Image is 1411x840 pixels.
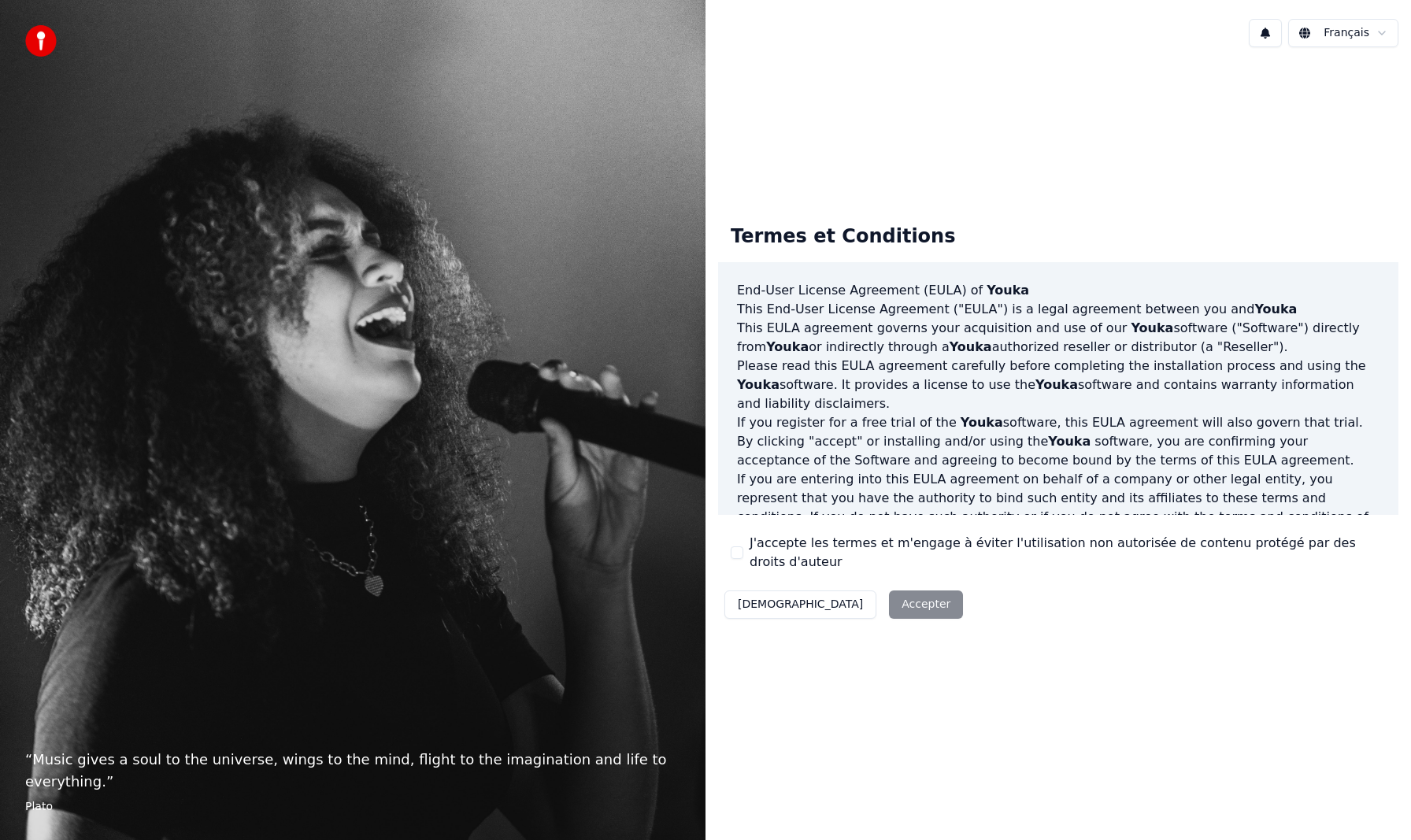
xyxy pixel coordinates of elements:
[766,339,809,354] span: Youka
[1254,302,1297,316] span: Youka
[737,281,1380,300] h3: End-User License Agreement (EULA) of
[961,415,1003,430] span: Youka
[737,300,1380,319] p: This End-User License Agreement ("EULA") is a legal agreement between you and
[750,534,1386,572] label: J'accepte les termes et m'engage à éviter l'utilisation non autorisée de contenu protégé par des ...
[737,413,1380,470] p: If you register for a free trial of the software, this EULA agreement will also govern that trial...
[25,749,680,793] p: “ Music gives a soul to the universe, wings to the mind, flight to the imagination and life to ev...
[25,799,680,815] footer: Plato
[1131,320,1173,335] span: Youka
[987,283,1029,298] span: Youka
[950,339,992,354] span: Youka
[737,377,780,392] span: Youka
[737,357,1380,413] p: Please read this EULA agreement carefully before completing the installation process and using th...
[25,25,57,57] img: youka
[737,470,1380,564] p: If you are entering into this EULA agreement on behalf of a company or other legal entity, you re...
[1048,434,1091,449] span: Youka
[1035,377,1078,392] span: Youka
[718,212,968,262] div: Termes et Conditions
[737,319,1380,357] p: This EULA agreement governs your acquisition and use of our software ("Software") directly from o...
[724,590,876,619] button: [DEMOGRAPHIC_DATA]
